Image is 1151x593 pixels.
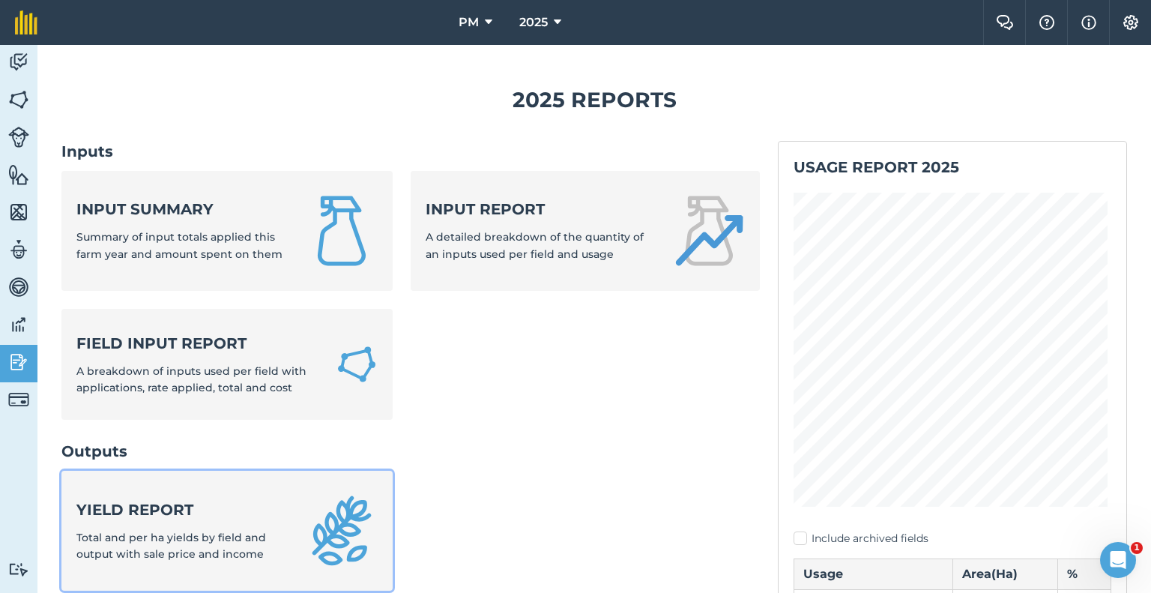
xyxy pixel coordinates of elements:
[1038,15,1056,30] img: A question mark icon
[8,351,29,373] img: svg+xml;base64,PD94bWwgdmVyc2lvbj0iMS4wIiBlbmNvZGluZz0idXRmLTgiPz4KPCEtLSBHZW5lcmF0b3I6IEFkb2JlIE...
[61,83,1127,117] h1: 2025 Reports
[76,333,318,354] strong: Field Input Report
[306,195,378,267] img: Input summary
[519,13,548,31] span: 2025
[306,495,378,567] img: Yield report
[1122,15,1140,30] img: A cog icon
[15,10,37,34] img: fieldmargin Logo
[61,171,393,291] a: Input summarySummary of input totals applied this farm year and amount spent on them
[76,199,288,220] strong: Input summary
[1081,13,1096,31] img: svg+xml;base64,PHN2ZyB4bWxucz0iaHR0cDovL3d3dy53My5vcmcvMjAwMC9zdmciIHdpZHRoPSIxNyIgaGVpZ2h0PSIxNy...
[1131,542,1143,554] span: 1
[8,276,29,298] img: svg+xml;base64,PD94bWwgdmVyc2lvbj0iMS4wIiBlbmNvZGluZz0idXRmLTgiPz4KPCEtLSBHZW5lcmF0b3I6IEFkb2JlIE...
[61,141,760,162] h2: Inputs
[426,199,655,220] strong: Input report
[459,13,479,31] span: PM
[61,441,760,462] h2: Outputs
[8,201,29,223] img: svg+xml;base64,PHN2ZyB4bWxucz0iaHR0cDovL3d3dy53My5vcmcvMjAwMC9zdmciIHdpZHRoPSI1NiIgaGVpZ2h0PSI2MC...
[76,531,266,561] span: Total and per ha yields by field and output with sale price and income
[8,389,29,410] img: svg+xml;base64,PD94bWwgdmVyc2lvbj0iMS4wIiBlbmNvZGluZz0idXRmLTgiPz4KPCEtLSBHZW5lcmF0b3I6IEFkb2JlIE...
[411,171,760,291] a: Input reportA detailed breakdown of the quantity of an inputs used per field and usage
[426,230,644,260] span: A detailed breakdown of the quantity of an inputs used per field and usage
[8,163,29,186] img: svg+xml;base64,PHN2ZyB4bWxucz0iaHR0cDovL3d3dy53My5vcmcvMjAwMC9zdmciIHdpZHRoPSI1NiIgaGVpZ2h0PSI2MC...
[794,531,1111,547] label: Include archived fields
[8,51,29,73] img: svg+xml;base64,PD94bWwgdmVyc2lvbj0iMS4wIiBlbmNvZGluZz0idXRmLTgiPz4KPCEtLSBHZW5lcmF0b3I6IEFkb2JlIE...
[8,313,29,336] img: svg+xml;base64,PD94bWwgdmVyc2lvbj0iMS4wIiBlbmNvZGluZz0idXRmLTgiPz4KPCEtLSBHZW5lcmF0b3I6IEFkb2JlIE...
[996,15,1014,30] img: Two speech bubbles overlapping with the left bubble in the forefront
[76,364,306,394] span: A breakdown of inputs used per field with applications, rate applied, total and cost
[794,157,1111,178] h2: Usage report 2025
[1100,542,1136,578] iframe: Intercom live chat
[61,309,393,421] a: Field Input ReportA breakdown of inputs used per field with applications, rate applied, total and...
[76,230,283,260] span: Summary of input totals applied this farm year and amount spent on them
[8,562,29,577] img: svg+xml;base64,PD94bWwgdmVyc2lvbj0iMS4wIiBlbmNvZGluZz0idXRmLTgiPz4KPCEtLSBHZW5lcmF0b3I6IEFkb2JlIE...
[76,499,288,520] strong: Yield report
[1058,559,1111,589] th: %
[8,238,29,261] img: svg+xml;base64,PD94bWwgdmVyc2lvbj0iMS4wIiBlbmNvZGluZz0idXRmLTgiPz4KPCEtLSBHZW5lcmF0b3I6IEFkb2JlIE...
[8,88,29,111] img: svg+xml;base64,PHN2ZyB4bWxucz0iaHR0cDovL3d3dy53My5vcmcvMjAwMC9zdmciIHdpZHRoPSI1NiIgaGVpZ2h0PSI2MC...
[673,195,745,267] img: Input report
[952,559,1058,589] th: Area ( Ha )
[794,559,953,589] th: Usage
[61,471,393,591] a: Yield reportTotal and per ha yields by field and output with sale price and income
[8,127,29,148] img: svg+xml;base64,PD94bWwgdmVyc2lvbj0iMS4wIiBlbmNvZGluZz0idXRmLTgiPz4KPCEtLSBHZW5lcmF0b3I6IEFkb2JlIE...
[336,342,378,387] img: Field Input Report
